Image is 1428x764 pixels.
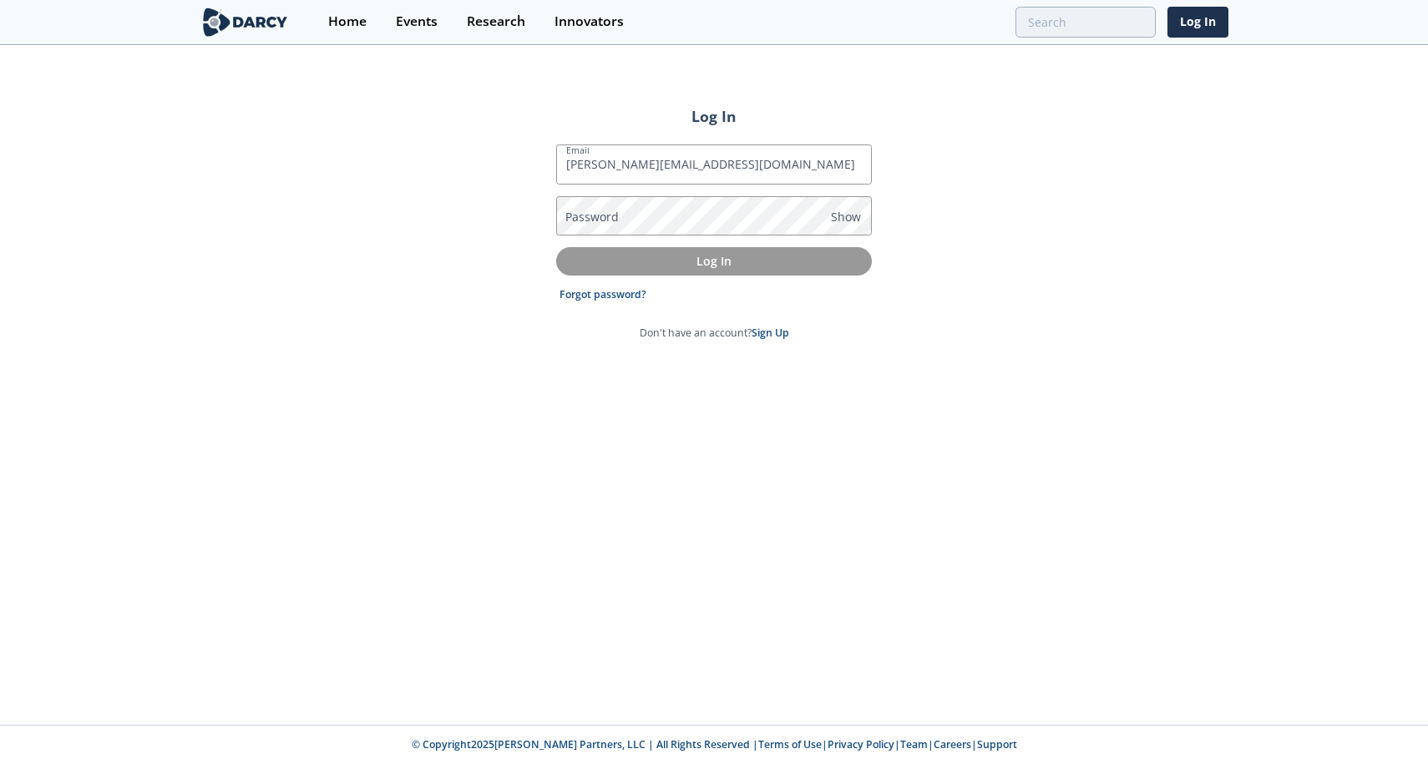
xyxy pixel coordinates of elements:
[568,252,860,270] p: Log In
[556,247,872,275] button: Log In
[1167,7,1228,38] a: Log In
[640,326,789,341] p: Don't have an account?
[828,737,894,751] a: Privacy Policy
[560,287,646,302] a: Forgot password?
[328,15,367,28] div: Home
[752,326,789,340] a: Sign Up
[565,208,619,225] label: Password
[554,15,624,28] div: Innovators
[96,737,1332,752] p: © Copyright 2025 [PERSON_NAME] Partners, LLC | All Rights Reserved | | | | |
[977,737,1017,751] a: Support
[831,208,861,225] span: Show
[556,105,872,127] h2: Log In
[900,737,928,751] a: Team
[467,15,525,28] div: Research
[758,737,822,751] a: Terms of Use
[1015,7,1156,38] input: Advanced Search
[396,15,438,28] div: Events
[200,8,291,37] img: logo-wide.svg
[566,144,590,157] label: Email
[934,737,971,751] a: Careers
